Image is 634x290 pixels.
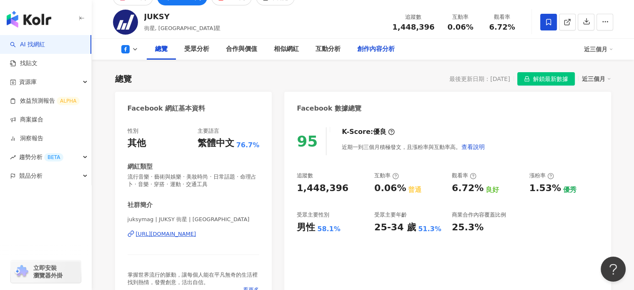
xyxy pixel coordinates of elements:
div: 優良 [373,127,386,136]
div: 性別 [128,127,138,135]
div: 良好 [486,185,499,194]
div: 58.1% [317,224,341,234]
div: 0.06% [374,182,406,195]
span: 街星, [GEOGRAPHIC_DATA]星 [144,25,221,31]
div: 優秀 [563,185,576,194]
div: 25-34 歲 [374,221,416,234]
div: 商業合作內容覆蓋比例 [452,211,506,219]
img: KOL Avatar [113,10,138,35]
div: 互動率 [445,13,476,21]
span: juksymag | JUKSY 街星 | [GEOGRAPHIC_DATA] [128,216,260,223]
a: 洞察報告 [10,134,43,143]
div: 1,448,396 [297,182,348,195]
span: 1,448,396 [392,23,434,31]
span: 0.06% [447,23,473,31]
div: 近三個月 [584,43,613,56]
div: 受眾主要性別 [297,211,329,219]
span: 趨勢分析 [19,148,63,166]
div: 男性 [297,221,315,234]
span: 掌握世界流行的脈動，讓每個人能在平凡無奇的生活裡找到熱情，發覺創意，活出自信。 [128,272,258,285]
div: 總覽 [115,73,132,85]
img: chrome extension [13,265,30,278]
a: 找貼文 [10,59,38,68]
div: 主要語言 [198,127,219,135]
div: 互動分析 [316,44,341,54]
div: 25.3% [452,221,484,234]
div: 受眾分析 [184,44,209,54]
div: 最後更新日期：[DATE] [449,76,510,82]
div: 追蹤數 [297,172,313,179]
iframe: Help Scout Beacon - Open [601,257,626,282]
div: 觀看率 [452,172,476,179]
a: chrome extension立即安裝 瀏覽器外掛 [11,260,81,283]
div: 社群簡介 [128,201,153,209]
div: [URL][DOMAIN_NAME] [136,230,196,238]
div: 追蹤數 [392,13,434,21]
div: 95 [297,133,318,150]
div: 總覽 [155,44,168,54]
span: 76.7% [236,141,260,150]
div: 漲粉率 [529,172,554,179]
span: 競品分析 [19,166,43,185]
span: 資源庫 [19,73,37,91]
div: 繁體中文 [198,137,234,150]
div: 近三個月 [582,73,611,84]
span: 解鎖最新數據 [533,73,568,86]
div: 創作內容分析 [357,44,395,54]
div: 1.53% [529,182,561,195]
div: BETA [44,153,63,161]
div: 51.3% [418,224,441,234]
div: 網紅類型 [128,162,153,171]
span: 查看說明 [461,144,485,150]
img: logo [7,11,51,28]
div: 受眾主要年齡 [374,211,407,219]
div: 普通 [408,185,421,194]
a: 商案媒合 [10,116,43,124]
div: 觀看率 [486,13,518,21]
div: JUKSY [144,11,221,22]
div: K-Score : [342,127,395,136]
a: searchAI 找網紅 [10,40,45,49]
div: Facebook 網紅基本資料 [128,104,205,113]
div: 6.72% [452,182,484,195]
span: 6.72% [489,23,515,31]
span: lock [524,76,530,82]
div: 互動率 [374,172,399,179]
div: 相似網紅 [274,44,299,54]
div: 合作與價值 [226,44,257,54]
div: Facebook 數據總覽 [297,104,361,113]
a: 效益預測報告ALPHA [10,97,80,105]
button: 查看說明 [461,139,485,155]
div: 近期一到三個月積極發文，且漲粉率與互動率高。 [342,139,485,155]
a: [URL][DOMAIN_NAME] [128,230,260,238]
button: 解鎖最新數據 [517,72,575,86]
span: 流行音樂 · 藝術與娛樂 · 美妝時尚 · 日常話題 · 命理占卜 · 音樂 · 穿搭 · 運動 · 交通工具 [128,173,260,188]
div: 其他 [128,137,146,150]
span: rise [10,154,16,160]
span: 立即安裝 瀏覽器外掛 [33,264,63,279]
